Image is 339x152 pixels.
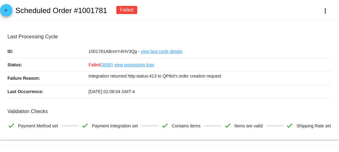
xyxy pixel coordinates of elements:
mat-icon: check [224,122,231,129]
mat-icon: arrow_back [2,8,10,16]
span: Shipping Rate set [296,119,331,132]
mat-icon: check [81,122,89,129]
mat-icon: more_vert [322,7,329,15]
h2: Scheduled Order #1001781 [15,6,107,15]
a: (3000) [100,58,113,71]
p: Failure Reason: [7,72,89,85]
h3: Last Processing Cycle [7,34,332,40]
p: ID: [7,45,89,58]
span: Contains items [172,119,201,132]
mat-icon: check [161,122,169,129]
span: Items are valid [235,119,263,132]
mat-icon: check [286,122,293,129]
span: 1001781ABnmY4HV3Qg - [89,49,140,54]
p: Status: [7,58,89,71]
p: Integration returned http-status:413 to QPilot's order creation request [89,72,332,80]
a: view processing logs [114,58,154,71]
p: Last Occurrence: [7,85,89,98]
span: [DATE] 02:08:04 GMT-4 [89,89,135,94]
span: Failed [89,62,113,67]
span: Payment Integration set [92,119,138,132]
mat-icon: check [7,122,15,129]
a: view last cycle details [141,45,183,58]
h3: Validation Checks [7,108,332,114]
div: Failed [116,6,137,14]
span: Payment Method set [18,119,58,132]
